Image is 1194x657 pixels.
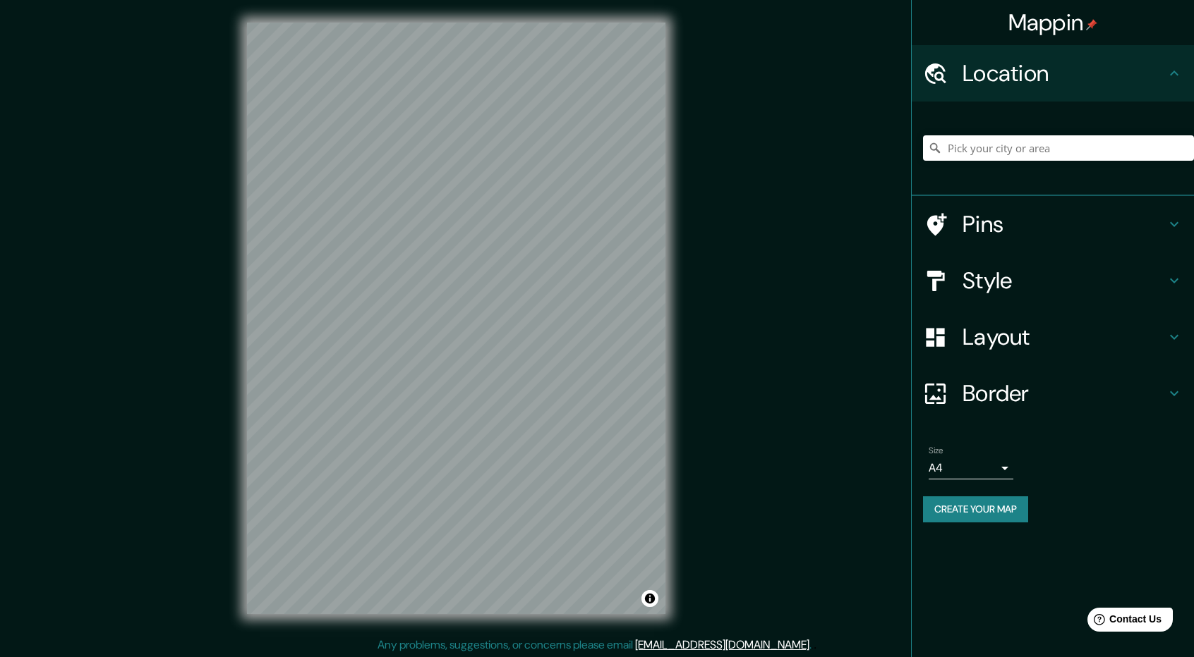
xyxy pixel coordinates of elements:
div: Layout [912,309,1194,365]
p: Any problems, suggestions, or concerns please email . [378,637,812,653]
input: Pick your city or area [923,135,1194,161]
div: Border [912,365,1194,422]
h4: Mappin [1008,8,1098,37]
h4: Style [963,266,1166,295]
div: A4 [929,457,1013,479]
canvas: Map [247,23,665,614]
img: pin-icon.png [1086,19,1097,30]
div: Location [912,45,1194,102]
div: Style [912,252,1194,309]
div: Pins [912,196,1194,252]
label: Size [929,445,943,457]
button: Toggle attribution [641,590,658,607]
div: . [812,637,814,653]
div: . [814,637,816,653]
h4: Pins [963,210,1166,238]
iframe: Help widget launcher [1068,602,1178,641]
h4: Layout [963,323,1166,351]
h4: Location [963,59,1166,87]
button: Create your map [923,496,1028,522]
h4: Border [963,379,1166,407]
a: [EMAIL_ADDRESS][DOMAIN_NAME] [635,637,809,652]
